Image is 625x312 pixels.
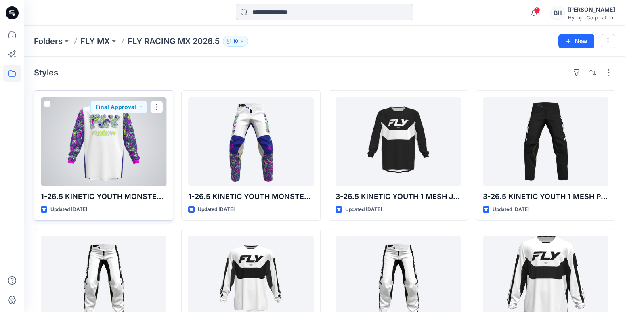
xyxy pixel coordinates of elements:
a: Folders [34,36,63,47]
p: 1-26.5 KINETIC YOUTH MONSTER MESH PANT [188,191,314,202]
p: Updated [DATE] [493,205,529,214]
h4: Styles [34,68,58,77]
p: 3-26.5 KINETIC YOUTH 1 MESH PANT [483,191,608,202]
button: New [558,34,594,48]
span: 1 [534,7,540,13]
p: Updated [DATE] [345,205,382,214]
p: 1-26.5 KINETIC YOUTH MONSTER MESH JERSEY [41,191,166,202]
p: 3-26.5 KINETIC YOUTH 1 MESH JERSEY [336,191,461,202]
div: [PERSON_NAME] [568,5,615,15]
a: 1-26.5 KINETIC YOUTH MONSTER MESH JERSEY [41,97,166,186]
p: Updated [DATE] [198,205,235,214]
a: 1-26.5 KINETIC YOUTH MONSTER MESH PANT [188,97,314,186]
a: FLY MX [80,36,110,47]
button: 10 [223,36,248,47]
p: Updated [DATE] [50,205,87,214]
a: 3-26.5 KINETIC YOUTH 1 MESH PANT [483,97,608,186]
div: BH [550,6,565,20]
p: FLY RACING MX 2026.5 [128,36,220,47]
a: 3-26.5 KINETIC YOUTH 1 MESH JERSEY [336,97,461,186]
p: 10 [233,37,238,46]
div: Hyunjin Corporation [568,15,615,21]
